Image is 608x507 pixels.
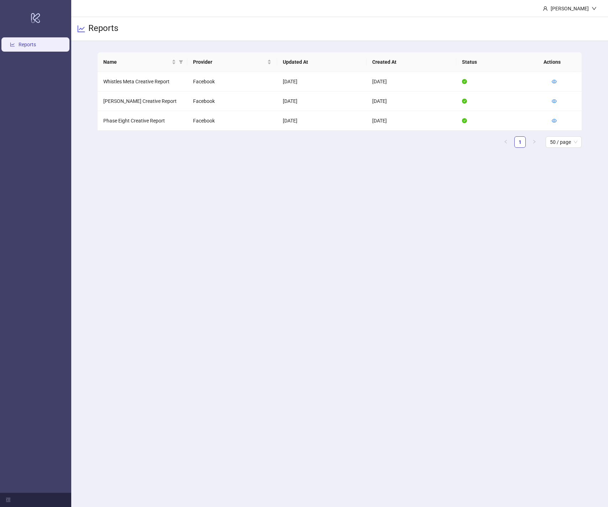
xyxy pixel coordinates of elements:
th: Name [98,52,187,72]
th: Updated At [277,52,367,72]
a: eye [552,79,557,84]
span: filter [179,60,183,64]
td: Facebook [187,92,277,111]
a: Reports [19,42,36,47]
th: Provider [187,52,277,72]
span: check-circle [462,118,467,123]
td: [DATE] [367,92,456,111]
li: 1 [514,136,526,148]
td: Phase Eight Creative Report [98,111,187,131]
button: left [500,136,511,148]
li: Next Page [529,136,540,148]
span: check-circle [462,79,467,84]
td: Facebook [187,111,277,131]
span: line-chart [77,25,85,33]
a: eye [552,98,557,104]
span: left [504,140,508,144]
a: eye [552,118,557,124]
a: 1 [515,137,525,147]
td: [DATE] [277,72,367,92]
li: Previous Page [500,136,511,148]
span: down [592,6,597,11]
td: [PERSON_NAME] Creative Report [98,92,187,111]
span: menu-fold [6,497,11,502]
h3: Reports [88,23,118,35]
span: user [543,6,548,11]
th: Status [456,52,546,72]
td: [DATE] [367,72,456,92]
th: Created At [367,52,456,72]
div: [PERSON_NAME] [548,5,592,12]
span: 50 / page [550,137,577,147]
span: check-circle [462,99,467,104]
td: [DATE] [277,111,367,131]
div: Page Size [546,136,582,148]
th: Actions [538,52,573,72]
span: right [532,140,536,144]
button: right [529,136,540,148]
span: Name [103,58,170,66]
td: Whistles Meta Creative Report [98,72,187,92]
td: [DATE] [367,111,456,131]
span: eye [552,99,557,104]
td: [DATE] [277,92,367,111]
span: filter [177,57,185,67]
td: Facebook [187,72,277,92]
span: Provider [193,58,266,66]
span: eye [552,118,557,123]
